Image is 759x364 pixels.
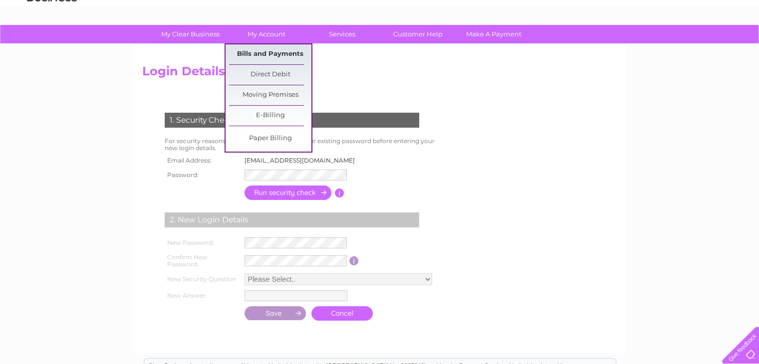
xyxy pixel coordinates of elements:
a: Log out [726,42,750,50]
a: Customer Help [377,25,459,43]
a: Contact [693,42,717,50]
a: Moving Premises [229,85,311,105]
a: Blog [672,42,687,50]
a: My Account [225,25,307,43]
a: Direct Debit [229,65,311,85]
td: For security reasons you will need to re-enter your existing password before entering your new lo... [162,135,446,154]
a: Services [301,25,383,43]
a: Energy [608,42,630,50]
img: logo.png [26,26,77,56]
th: New Security Question [162,271,242,288]
div: 2. New Login Details [165,212,419,227]
a: Water [583,42,602,50]
th: New Password: [162,235,242,251]
input: Submit [245,306,306,320]
th: Email Address: [162,154,242,167]
a: Cancel [311,306,373,321]
th: Password: [162,167,242,183]
a: Bills and Payments [229,44,311,64]
h2: Login Details [142,64,617,83]
th: New Answer: [162,288,242,304]
a: Telecoms [636,42,666,50]
a: Paper Billing [229,129,311,149]
a: Make A Payment [453,25,535,43]
th: Confirm New Password: [162,251,242,271]
input: Information [335,188,344,197]
input: Information [349,256,359,265]
td: [EMAIL_ADDRESS][DOMAIN_NAME] [242,154,363,167]
a: My Clear Business [149,25,232,43]
div: Clear Business is a trading name of Verastar Limited (registered in [GEOGRAPHIC_DATA] No. 3667643... [144,5,616,48]
a: E-Billing [229,106,311,126]
div: 1. Security Check [165,113,419,128]
a: 0333 014 3131 [571,5,640,17]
